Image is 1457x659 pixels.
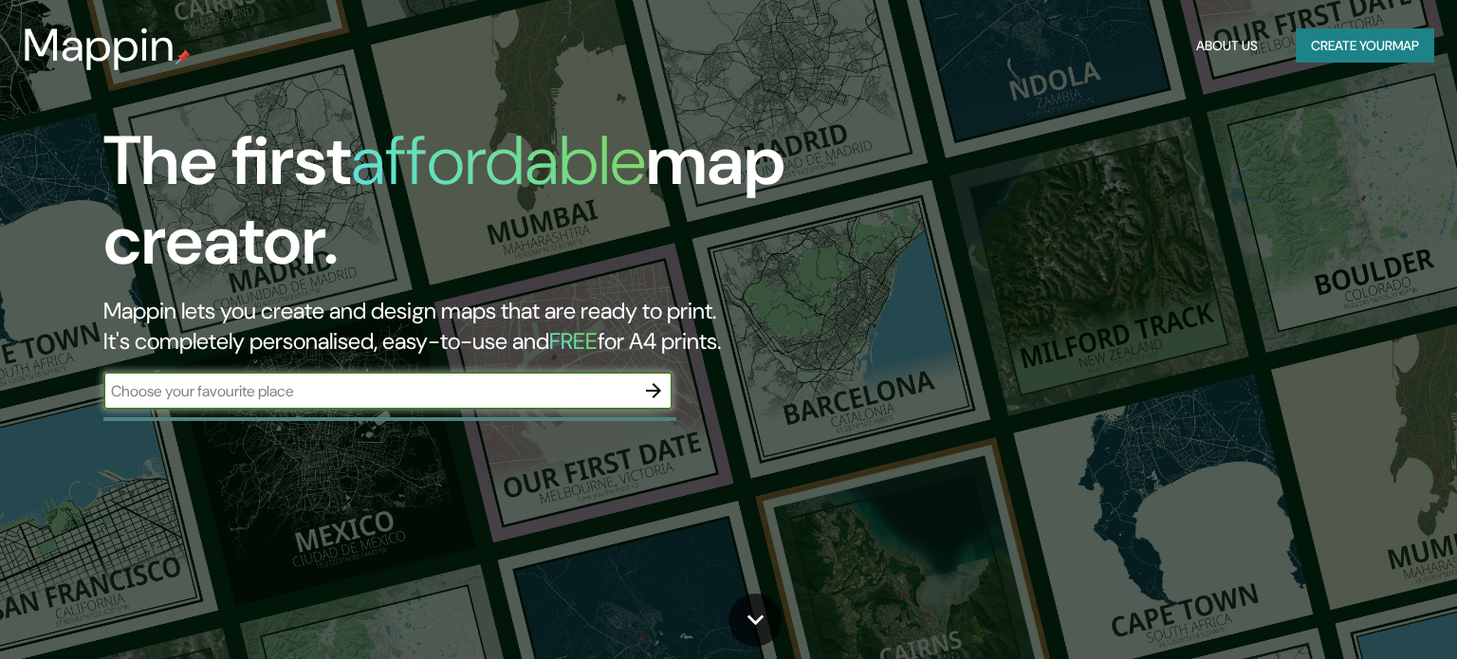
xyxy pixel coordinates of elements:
input: Choose your favourite place [103,380,635,402]
h1: The first map creator. [103,121,832,296]
button: About Us [1189,28,1265,64]
h1: affordable [351,117,646,205]
img: mappin-pin [175,49,191,64]
h3: Mappin [23,19,175,72]
button: Create yourmap [1296,28,1434,64]
h5: FREE [549,326,598,356]
h2: Mappin lets you create and design maps that are ready to print. It's completely personalised, eas... [103,296,832,357]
